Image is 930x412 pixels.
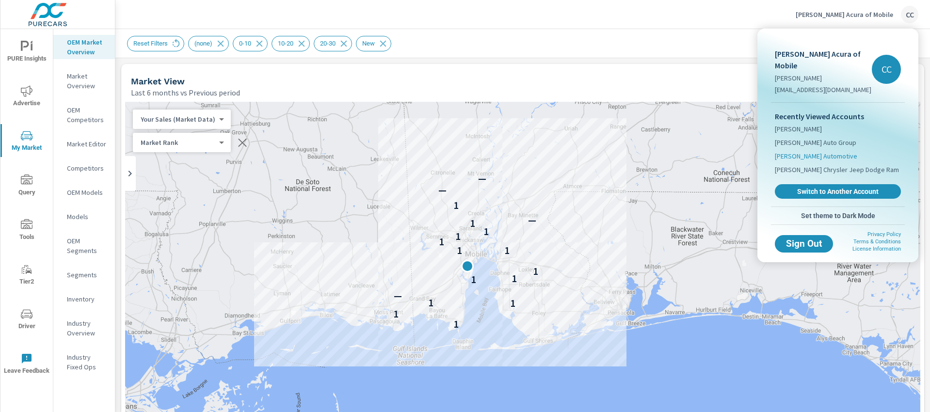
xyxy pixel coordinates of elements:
span: [PERSON_NAME] [775,124,822,134]
p: [PERSON_NAME] Acura of Mobile [775,48,872,71]
span: Set theme to Dark Mode [775,211,901,220]
span: [PERSON_NAME] Auto Group [775,138,856,147]
div: CC [872,55,901,84]
a: Switch to Another Account [775,184,901,199]
span: [PERSON_NAME] Automotive [775,151,857,161]
a: License Information [852,246,901,252]
p: Recently Viewed Accounts [775,111,901,122]
span: Sign Out [783,239,825,248]
a: Terms & Conditions [853,238,901,245]
span: [PERSON_NAME] Chrysler Jeep Dodge Ram [775,165,899,174]
p: [EMAIL_ADDRESS][DOMAIN_NAME] [775,85,872,95]
a: Privacy Policy [867,231,901,238]
p: [PERSON_NAME] [775,73,872,83]
span: Switch to Another Account [780,187,896,196]
button: Set theme to Dark Mode [771,207,905,224]
button: Sign Out [775,235,833,253]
